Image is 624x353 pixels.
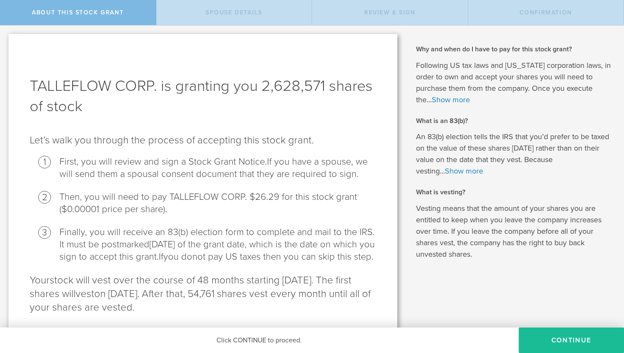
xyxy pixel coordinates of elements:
[364,9,416,16] span: Review & Sign
[30,274,50,286] span: Your
[30,274,376,314] p: stock will vest over the course of 48 months starting [DATE]. The first shares will on [DATE]. Af...
[416,203,612,260] p: Vesting means that the amount of your shares you are entitled to keep when you leave the company ...
[445,166,483,176] a: Show more
[519,328,624,353] button: CONTINUE
[416,60,612,106] p: Following US tax laws and [US_STATE] corporation laws, in order to own and accept your shares you...
[416,116,612,126] h2: What is an 83(b)?
[416,45,612,54] h2: Why and when do I have to pay for this stock grant?
[520,9,572,16] span: Confirmation
[416,131,612,177] p: An 83(b) election tells the IRS that you’d prefer to be taxed on the value of these shares [DATE]...
[76,288,94,300] span: vest
[59,226,376,263] li: Finally, you will receive an 83(b) election form to complete and mail to the IRS . It must be pos...
[30,134,376,147] p: Let’s walk you through the process of accepting this stock grant .
[59,239,375,262] span: [DATE] of the grant date, which is the date on which you sign to accept this grant.
[32,9,124,16] span: About this stock grant
[432,95,470,104] a: Show more
[30,76,376,117] h1: TALLEFLOW CORP. is granting you 2,628,571 shares of stock
[59,191,376,216] li: Then, you will need to pay TALLEFLOW CORP. $26.29 for this stock grant ($0.00001 price per share).
[163,251,192,262] span: you do
[416,188,612,197] h2: What is vesting?
[59,156,376,180] li: First, you will review and sign a Stock Grant Notice.
[205,9,262,16] span: Spouse Details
